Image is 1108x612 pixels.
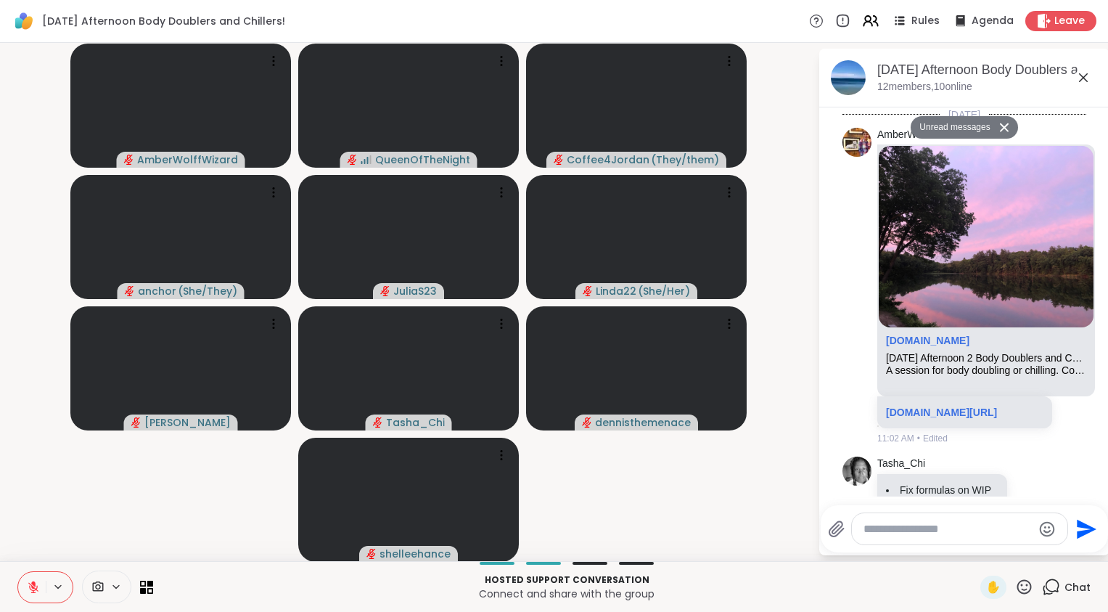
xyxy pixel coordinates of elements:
[131,417,141,428] span: audio-muted
[554,155,564,165] span: audio-muted
[877,80,972,94] p: 12 members, 10 online
[911,116,994,139] button: Unread messages
[877,61,1098,79] div: [DATE] Afternoon Body Doublers and Chillers!, [DATE]
[379,547,451,561] span: shelleehance
[886,483,998,512] li: Fix formulas on WIP Invoices tab
[348,155,358,165] span: audio-muted
[373,417,383,428] span: audio-muted
[877,432,914,445] span: 11:02 AM
[1068,513,1101,545] button: Send
[582,417,592,428] span: audio-muted
[380,286,390,296] span: audio-muted
[886,364,1086,377] div: A session for body doubling or chilling. Come work on whatever tasks you have! Just want company ...
[886,407,997,418] a: [DOMAIN_NAME][URL]
[1064,580,1091,595] span: Chat
[596,284,636,298] span: Linda22
[917,432,920,445] span: •
[137,152,238,167] span: AmberWolffWizard
[12,9,36,33] img: ShareWell Logomark
[651,152,719,167] span: ( They/them )
[162,574,972,587] p: Hosted support conversation
[125,286,135,296] span: audio-muted
[583,286,593,296] span: audio-muted
[138,284,176,298] span: anchor
[178,284,237,298] span: ( She/They )
[940,107,989,122] span: [DATE]
[375,152,470,167] span: QueenOfTheNight
[393,284,437,298] span: JuliaS23
[972,14,1014,28] span: Agenda
[923,432,948,445] span: Edited
[162,587,972,601] p: Connect and share with the group
[911,14,940,28] span: Rules
[366,549,377,559] span: audio-muted
[42,14,285,28] span: [DATE] Afternoon Body Doublers and Chillers!
[877,128,961,142] a: AmberWolffWizard
[886,352,1086,364] div: [DATE] Afternoon 2 Body Doublers and Chillers!
[144,415,231,430] span: [PERSON_NAME]
[386,415,445,430] span: Tasha_Chi
[1054,14,1085,28] span: Leave
[831,60,866,95] img: Monday Afternoon Body Doublers and Chillers!, Oct 06
[863,522,1033,536] textarea: Type your message
[886,335,969,346] a: Attachment
[595,415,691,430] span: dennisthemenace
[879,146,1093,327] img: Monday Afternoon 2 Body Doublers and Chillers!
[638,284,690,298] span: ( She/Her )
[1038,521,1056,538] button: Emoji picker
[877,457,925,471] a: Tasha_Chi
[124,155,134,165] span: audio-muted
[842,128,871,157] img: https://sharewell-space-live.sfo3.digitaloceanspaces.com/user-generated/9a5601ee-7e1f-42be-b53e-4...
[567,152,649,167] span: Coffee4Jordan
[986,579,1001,596] span: ✋
[842,457,871,486] img: https://sharewell-space-live.sfo3.digitaloceanspaces.com/user-generated/d44ce118-e614-49f3-90b3-4...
